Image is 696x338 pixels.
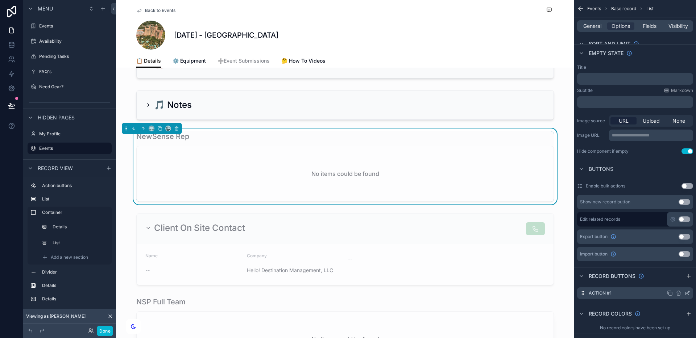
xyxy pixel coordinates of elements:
label: Subtitle [577,88,593,93]
a: FAQ's [28,66,112,77]
a: Events [28,143,112,154]
label: Availability [39,38,110,44]
span: Base record [611,6,636,12]
h1: [DATE] - [GEOGRAPHIC_DATA] [174,30,278,40]
div: scrollable content [23,177,116,312]
span: Back to Events [145,8,175,13]
span: Fields [643,22,656,30]
span: Options [612,22,630,30]
span: Empty state [589,50,623,57]
a: Back to Events [136,8,175,13]
label: List [42,196,109,202]
span: Sort And Limit [589,40,630,47]
div: scrollable content [577,73,693,85]
label: Title [577,64,586,70]
span: Create a Events [49,159,82,164]
label: Details [42,296,109,302]
span: ➕Event Submissions [217,57,270,64]
a: Need Gear? [28,81,112,93]
a: Pending Tasks [28,51,112,62]
h1: NewSense Rep [136,131,189,141]
span: Export button [580,234,608,240]
span: Visibility [668,22,688,30]
span: Markdown [671,88,693,93]
span: Add a new section [51,254,88,260]
span: 📋 Details [136,57,161,64]
span: Import button [580,251,608,257]
h2: No items could be found [311,169,379,178]
a: My Profile [28,128,112,140]
span: Record buttons [589,272,635,280]
a: Availability [28,35,112,47]
label: Need Gear? [39,84,110,90]
a: ➕Event Submissions [217,54,270,69]
label: Details [42,283,109,288]
label: FAQ's [39,69,110,75]
label: Pending Tasks [39,54,110,59]
label: Details [53,224,107,230]
span: Hidden pages [38,114,75,121]
span: URL [619,117,629,124]
a: Events [28,20,112,32]
span: 🤔 How To Videos [281,57,326,64]
div: Show new record button [580,199,630,205]
div: scrollable content [577,96,693,108]
a: Markdown [664,88,693,93]
span: ⚙️ Equipment [173,57,206,64]
a: 📋 Details [136,54,161,68]
span: Upload [643,117,660,124]
label: Events [39,23,110,29]
span: Viewing as [PERSON_NAME] [26,313,86,319]
span: Events [587,6,601,12]
label: My Profile [39,131,110,137]
label: List [53,240,107,246]
label: Divider [42,269,109,275]
a: Create a Events [36,156,112,167]
span: Record colors [589,310,632,317]
a: 🤔 How To Videos [281,54,326,69]
span: Menu [38,5,53,12]
button: Done [97,326,113,336]
div: scrollable content [609,130,693,141]
span: None [672,117,685,124]
label: Enable bulk actions [586,183,625,189]
a: ⚙️ Equipment [173,54,206,69]
span: General [583,22,601,30]
label: Container [42,210,109,215]
label: Action buttons [42,183,109,189]
label: Image URL [577,132,606,138]
label: Action #1 [589,290,612,296]
label: Edit related records [580,216,620,222]
span: Record view [38,165,73,172]
div: No record colors have been set up [574,322,696,334]
div: Hide component if empty [577,148,629,154]
span: Buttons [589,165,613,173]
label: Image source [577,118,606,124]
span: List [646,6,654,12]
label: Events [39,145,107,151]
